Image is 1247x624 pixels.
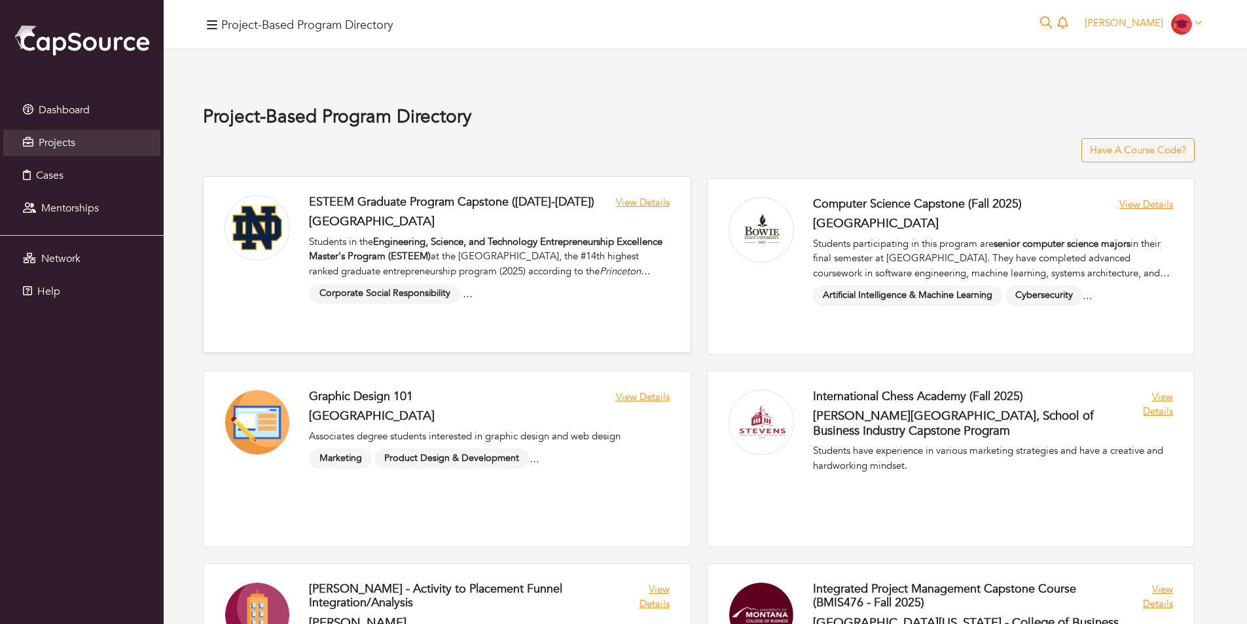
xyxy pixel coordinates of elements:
[3,278,160,304] a: Help
[3,162,160,189] a: Cases
[37,284,60,299] span: Help
[203,106,1195,128] h4: Project-Based Program Directory
[36,168,63,183] span: Cases
[39,136,75,150] span: Projects
[3,195,160,221] a: Mentorships
[3,130,160,156] a: Projects
[39,103,90,117] span: Dashboard
[3,246,160,272] a: Network
[3,97,160,123] a: Dashboard
[41,201,99,215] span: Mentorships
[13,23,151,57] img: cap_logo.png
[1081,138,1195,162] a: Have A Course Code?
[1085,16,1163,29] span: [PERSON_NAME]
[1171,14,1192,35] img: Student-Icon-6b6867cbad302adf8029cb3ecf392088beec6a544309a027beb5b4b4576828a8.png
[221,18,393,33] h4: Project-Based Program Directory
[41,251,81,266] span: Network
[1079,16,1208,29] a: [PERSON_NAME]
